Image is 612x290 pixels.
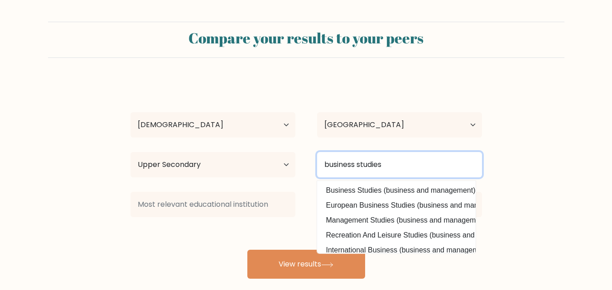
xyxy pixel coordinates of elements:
[319,183,473,198] option: Business Studies (business and management)
[247,250,365,279] button: View results
[319,243,473,257] option: International Business (business and management)
[130,192,295,217] input: Most relevant educational institution
[319,228,473,242] option: Recreation And Leisure Studies (business and management)
[317,152,482,177] input: What did you study?
[319,198,473,213] option: European Business Studies (business and management)
[319,213,473,228] option: Management Studies (business and management)
[53,29,559,47] h2: Compare your results to your peers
